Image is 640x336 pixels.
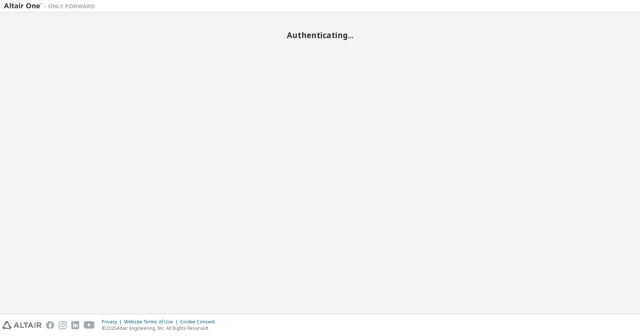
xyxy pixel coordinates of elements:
[124,319,180,325] div: Website Terms of Use
[4,30,636,40] h2: Authenticating...
[180,319,219,325] div: Cookie Consent
[46,321,54,329] img: facebook.svg
[102,319,124,325] div: Privacy
[2,321,42,329] img: altair_logo.svg
[4,2,99,10] img: Altair One
[71,321,79,329] img: linkedin.svg
[59,321,67,329] img: instagram.svg
[84,321,95,329] img: youtube.svg
[102,325,219,331] p: © 2025 Altair Engineering, Inc. All Rights Reserved.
